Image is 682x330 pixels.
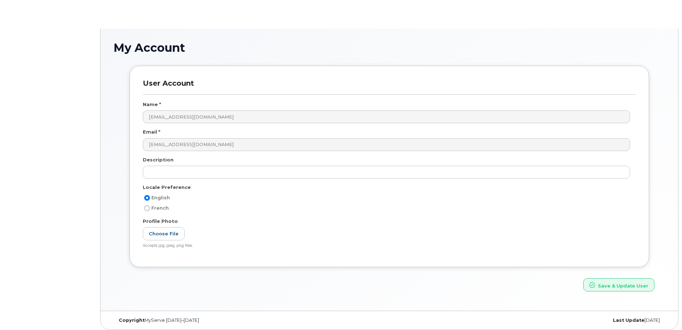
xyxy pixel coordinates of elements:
label: Locale Preference [143,184,191,191]
strong: Last Update [613,317,644,323]
label: Choose File [143,227,185,240]
button: Save & Update User [583,278,654,291]
span: English [151,195,170,200]
label: Profile Photo [143,218,178,225]
input: English [144,195,150,201]
label: Description [143,156,174,163]
label: Email * [143,129,160,135]
span: French [151,205,169,211]
div: MyServe [DATE]–[DATE] [113,317,297,323]
h1: My Account [113,41,665,54]
label: Name * [143,101,161,108]
h3: User Account [143,79,636,94]
strong: Copyright [119,317,145,323]
div: Accepts jpg, jpeg, png files [143,243,630,249]
div: [DATE] [481,317,665,323]
input: French [144,205,150,211]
